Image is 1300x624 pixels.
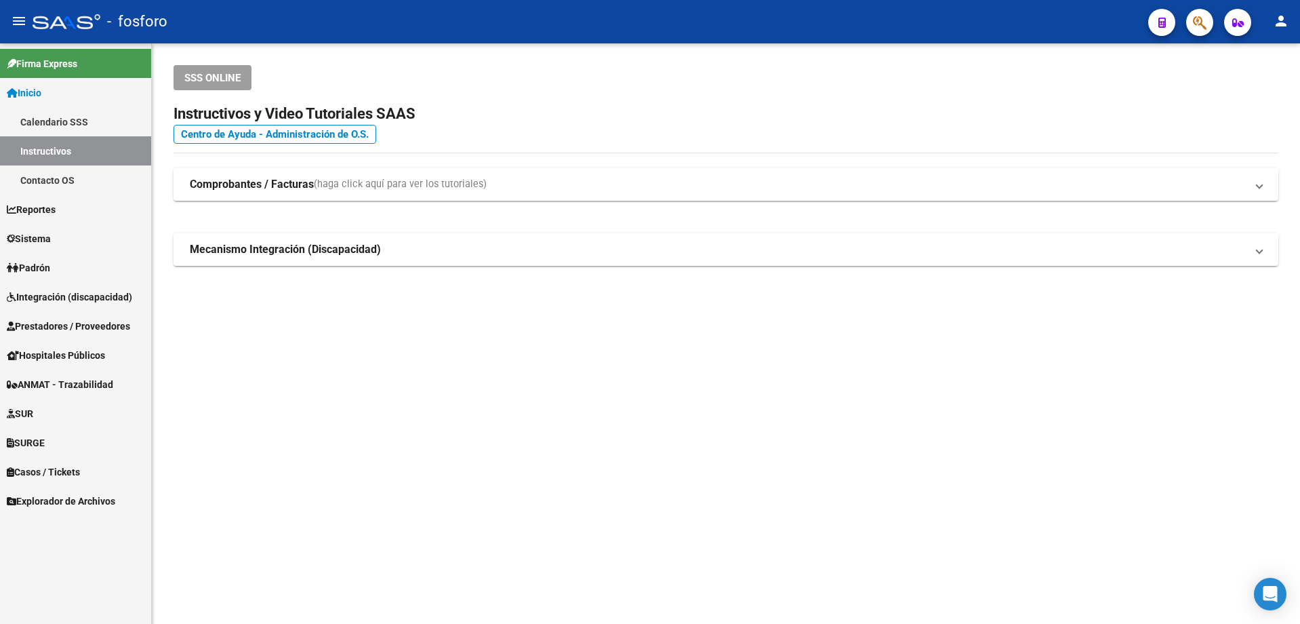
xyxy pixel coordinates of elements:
[7,290,132,305] span: Integración (discapacidad)
[7,348,105,363] span: Hospitales Públicos
[7,231,51,246] span: Sistema
[174,168,1278,201] mat-expansion-panel-header: Comprobantes / Facturas(haga click aquí para ver los tutoriales)
[7,202,56,217] span: Reportes
[314,177,487,192] span: (haga click aquí para ver los tutoriales)
[7,406,33,421] span: SUR
[7,260,50,275] span: Padrón
[7,85,41,100] span: Inicio
[1273,13,1289,29] mat-icon: person
[174,101,1278,127] h2: Instructivos y Video Tutoriales SAAS
[7,494,115,509] span: Explorador de Archivos
[174,233,1278,266] mat-expansion-panel-header: Mecanismo Integración (Discapacidad)
[174,125,376,144] a: Centro de Ayuda - Administración de O.S.
[11,13,27,29] mat-icon: menu
[1254,578,1286,610] div: Open Intercom Messenger
[7,56,77,71] span: Firma Express
[7,465,80,480] span: Casos / Tickets
[190,242,381,257] strong: Mecanismo Integración (Discapacidad)
[7,377,113,392] span: ANMAT - Trazabilidad
[174,65,251,90] button: SSS ONLINE
[190,177,314,192] strong: Comprobantes / Facturas
[7,435,45,450] span: SURGE
[107,7,167,37] span: - fosforo
[184,72,241,84] span: SSS ONLINE
[7,319,130,334] span: Prestadores / Proveedores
